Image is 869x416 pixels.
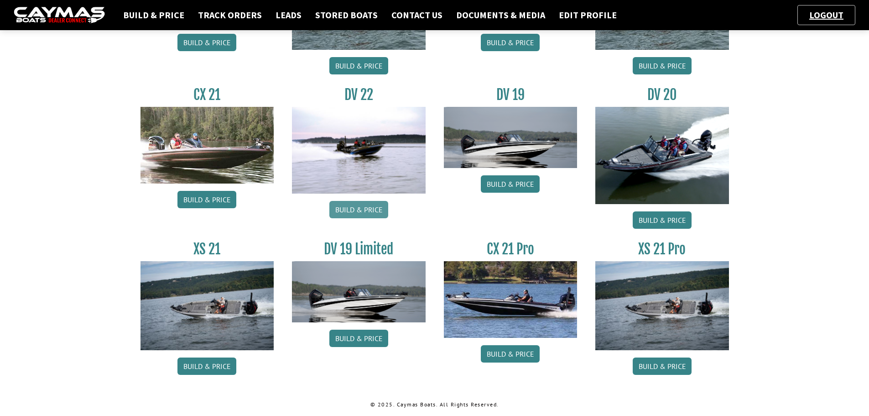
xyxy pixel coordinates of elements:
h3: XS 21 [140,241,274,258]
img: dv-19-ban_from_website_for_caymas_connect.png [444,107,578,168]
a: Track Orders [193,9,266,21]
a: Documents & Media [452,9,550,21]
h3: CX 21 Pro [444,241,578,258]
a: Build & Price [633,57,692,74]
h3: DV 20 [595,86,729,103]
a: Build & Price [633,211,692,229]
img: XS_21_thumbnail.jpg [140,261,274,350]
a: Build & Price [119,9,189,21]
a: Build & Price [177,34,236,51]
a: Build & Price [329,330,388,347]
img: DV_20_from_website_for_caymas_connect.png [595,107,729,204]
a: Build & Price [481,34,540,51]
h3: DV 19 [444,86,578,103]
a: Contact Us [387,9,447,21]
a: Build & Price [481,345,540,363]
h3: DV 22 [292,86,426,103]
a: Build & Price [633,358,692,375]
img: CX21_thumb.jpg [140,107,274,184]
p: © 2025. Caymas Boats. All Rights Reserved. [140,400,729,409]
img: DV22_original_motor_cropped_for_caymas_connect.jpg [292,107,426,194]
img: dv-19-ban_from_website_for_caymas_connect.png [292,261,426,322]
a: Build & Price [329,201,388,218]
a: Logout [805,9,848,21]
a: Build & Price [329,57,388,74]
img: CX-21Pro_thumbnail.jpg [444,261,578,338]
a: Leads [271,9,306,21]
h3: CX 21 [140,86,274,103]
img: caymas-dealer-connect-2ed40d3bc7270c1d8d7ffb4b79bf05adc795679939227970def78ec6f6c03838.gif [14,7,105,24]
img: XS_21_thumbnail.jpg [595,261,729,350]
h3: DV 19 Limited [292,241,426,258]
a: Build & Price [177,358,236,375]
a: Build & Price [481,175,540,193]
h3: XS 21 Pro [595,241,729,258]
a: Build & Price [177,191,236,208]
a: Stored Boats [311,9,382,21]
a: Edit Profile [554,9,621,21]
